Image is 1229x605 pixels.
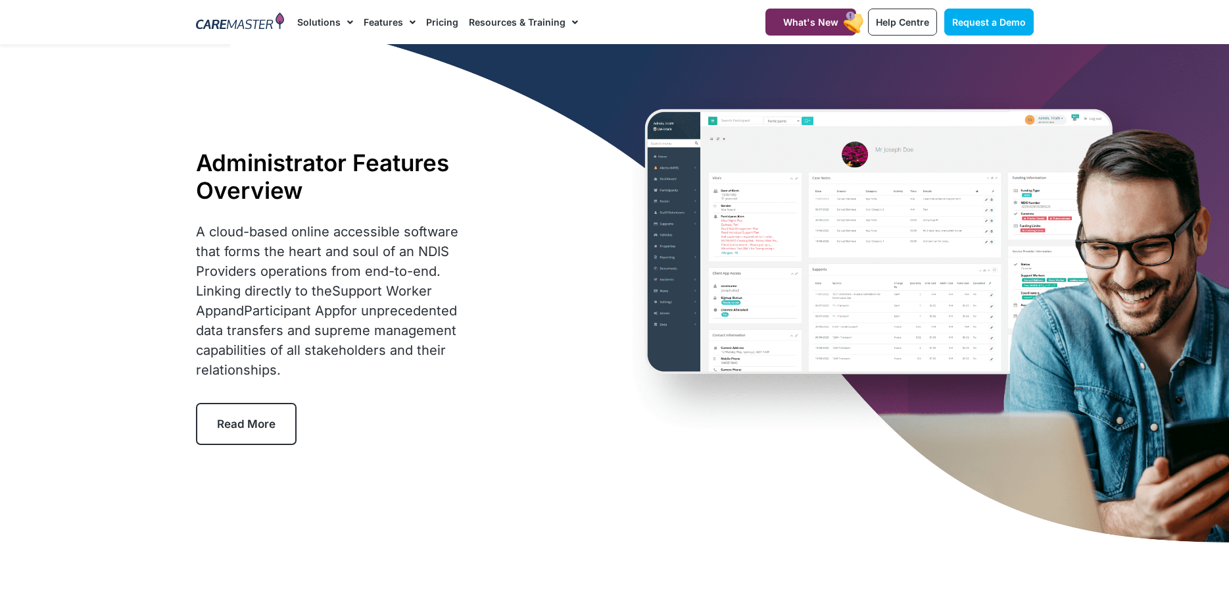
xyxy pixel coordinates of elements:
[868,9,937,36] a: Help Centre
[944,9,1034,36] a: Request a Demo
[876,16,929,28] span: Help Centre
[952,16,1026,28] span: Request a Demo
[196,403,297,445] a: Read More
[765,9,856,36] a: What's New
[196,13,285,32] img: CareMaster Logo
[244,303,340,319] a: Participant App
[196,149,481,204] h1: Administrator Features Overview
[217,417,276,431] span: Read More
[196,224,458,378] span: A cloud-based online accessible software that forms the heart and soul of an NDIS Providers opera...
[783,16,838,28] span: What's New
